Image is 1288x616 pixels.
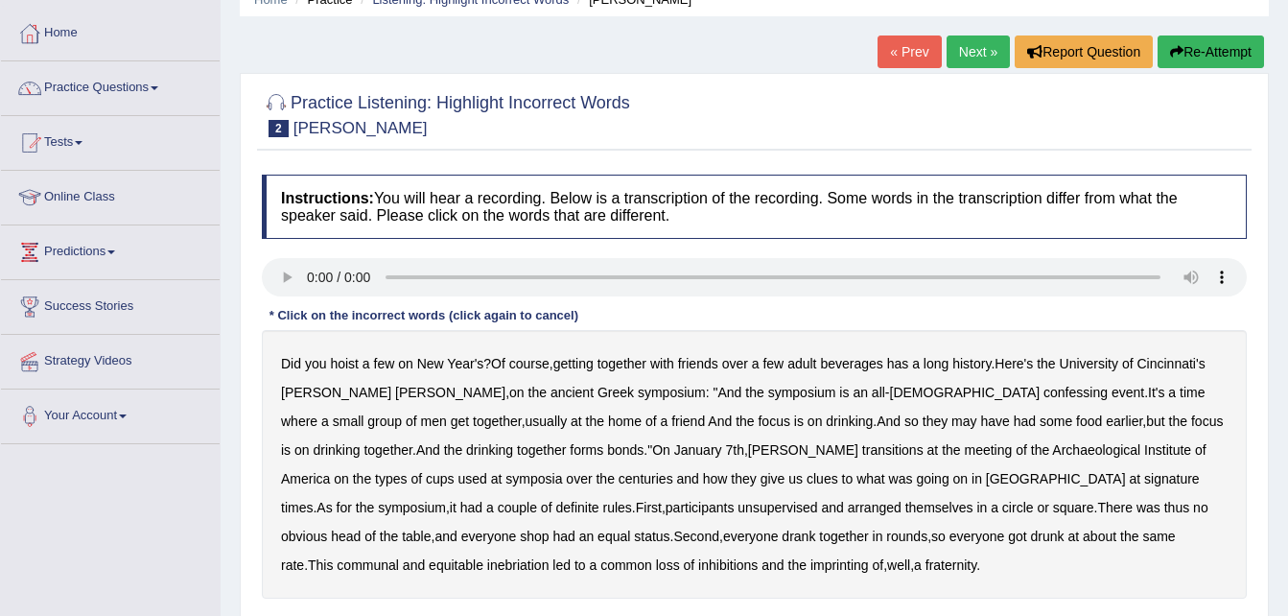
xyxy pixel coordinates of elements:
b: Second [674,529,719,544]
b: square [1053,500,1094,515]
b: on [294,442,310,458]
b: all [872,385,885,400]
b: New [417,356,444,371]
b: had [1014,414,1036,429]
b: Archaeological [1052,442,1140,458]
b: As [316,500,332,515]
b: on [509,385,525,400]
b: of [872,557,883,573]
b: [PERSON_NAME] [395,385,505,400]
b: together [597,356,646,371]
button: Report Question [1015,36,1153,68]
b: forms [570,442,603,458]
b: a [660,414,667,429]
b: a [363,356,370,371]
b: head [331,529,361,544]
b: the [586,414,604,429]
small: [PERSON_NAME] [293,119,428,137]
b: drunk [1031,529,1065,544]
b: what [856,471,885,486]
b: common [600,557,652,573]
b: food [1076,414,1102,429]
b: the [380,529,398,544]
h2: Practice Listening: Highlight Incorrect Words [262,89,630,137]
div: ? , . , : " - . , . , . ." , . , . , . , . , , . , , . [262,330,1247,599]
b: This [308,557,333,573]
b: [PERSON_NAME] [281,385,391,400]
a: Online Class [1,171,220,219]
b: of [541,500,552,515]
b: symposium [378,500,446,515]
b: on [808,414,823,429]
b: is [794,414,804,429]
b: bonds [607,442,644,458]
b: thus [1164,500,1189,515]
b: together [363,442,412,458]
b: the [1031,442,1049,458]
b: for [337,500,352,515]
b: everyone [723,529,779,544]
b: There [1097,500,1133,515]
b: loss [656,557,680,573]
b: And [877,414,901,429]
b: of [410,471,422,486]
b: the [745,385,763,400]
b: Did [281,356,301,371]
b: some [1040,414,1072,429]
b: and [821,500,843,515]
b: at [927,442,939,458]
b: had [552,529,574,544]
b: transitions [862,442,924,458]
b: few [374,356,395,371]
b: in [873,529,883,544]
b: earlier [1106,414,1142,429]
b: inhibitions [698,557,758,573]
b: in [976,500,987,515]
a: Home [1,7,220,55]
b: they [731,471,756,486]
b: confessing [1043,385,1108,400]
b: on [953,471,969,486]
b: the [356,500,374,515]
b: equal [597,529,630,544]
b: [DEMOGRAPHIC_DATA] [890,385,1041,400]
b: a [914,557,922,573]
b: on [334,471,349,486]
b: [GEOGRAPHIC_DATA] [986,471,1126,486]
b: couple [498,500,537,515]
b: First [636,500,662,515]
span: 2 [269,120,289,137]
a: Your Account [1,390,220,438]
b: the [596,471,614,486]
b: of [1122,356,1134,371]
h4: You will hear a recording. Below is a transcription of the recording. Some words in the transcrip... [262,175,1247,239]
b: symposia [505,471,562,486]
b: at [1129,471,1140,486]
b: communal [337,557,399,573]
b: Year's [447,356,483,371]
b: over [566,471,592,486]
b: friends [678,356,718,371]
b: symposium [638,385,706,400]
b: of [684,557,695,573]
b: together [819,529,868,544]
b: everyone [461,529,517,544]
b: history [952,356,991,371]
button: Re-Attempt [1158,36,1264,68]
b: and [403,557,425,573]
b: the [942,442,960,458]
b: cups [426,471,455,486]
a: Success Stories [1,280,220,328]
b: definite [555,500,598,515]
b: same [1142,529,1175,544]
b: It's [1148,385,1164,400]
b: usually [526,414,568,429]
b: symposium [768,385,836,400]
b: friend [671,414,705,429]
b: participants [666,500,735,515]
b: has [887,356,909,371]
b: a [589,557,597,573]
b: long [924,356,948,371]
b: meeting [964,442,1012,458]
b: Instructions: [281,190,374,206]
